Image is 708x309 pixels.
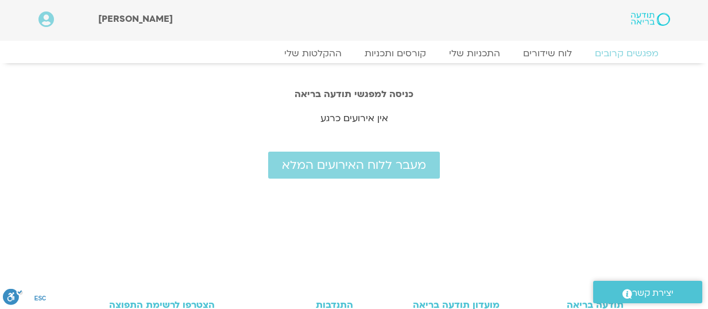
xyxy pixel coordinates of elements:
a: מפגשים קרובים [583,48,670,59]
a: לוח שידורים [512,48,583,59]
a: מעבר ללוח האירועים המלא [268,152,440,179]
span: יצירת קשר [632,285,674,301]
a: יצירת קשר [593,281,702,303]
span: [PERSON_NAME] [98,13,173,25]
p: אין אירועים כרגע [27,111,682,126]
a: ההקלטות שלי [273,48,353,59]
span: מעבר ללוח האירועים המלא [282,159,426,172]
a: קורסים ותכניות [353,48,438,59]
a: התכניות שלי [438,48,512,59]
nav: Menu [38,48,670,59]
h2: כניסה למפגשי תודעה בריאה [27,89,682,99]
